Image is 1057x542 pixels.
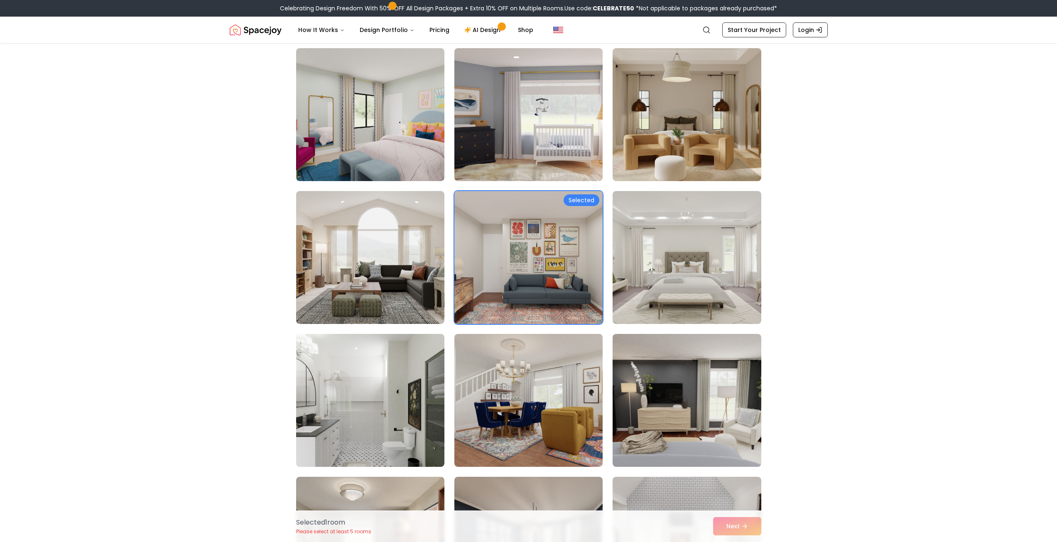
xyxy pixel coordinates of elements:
nav: Global [230,17,828,43]
p: Please select at least 5 rooms [296,528,371,535]
button: Design Portfolio [353,22,421,38]
img: United States [553,25,563,35]
a: AI Design [458,22,510,38]
button: How It Works [292,22,351,38]
img: Spacejoy Logo [230,22,282,38]
img: Room room-11 [454,334,603,467]
a: Spacejoy [230,22,282,38]
nav: Main [292,22,540,38]
img: Room room-5 [454,48,603,181]
div: Selected [564,194,599,206]
p: Selected 1 room [296,517,371,527]
span: Use code: [564,4,634,12]
a: Shop [511,22,540,38]
img: Room room-10 [296,334,444,467]
a: Pricing [423,22,456,38]
b: CELEBRATE50 [593,4,634,12]
img: Room room-4 [296,48,444,181]
img: Room room-12 [613,334,761,467]
img: Room room-9 [613,191,761,324]
img: Room room-6 [613,48,761,181]
img: Room room-8 [451,188,606,327]
img: Room room-7 [296,191,444,324]
div: Celebrating Design Freedom With 50% OFF All Design Packages + Extra 10% OFF on Multiple Rooms. [280,4,777,12]
a: Start Your Project [722,22,786,37]
span: *Not applicable to packages already purchased* [634,4,777,12]
a: Login [793,22,828,37]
